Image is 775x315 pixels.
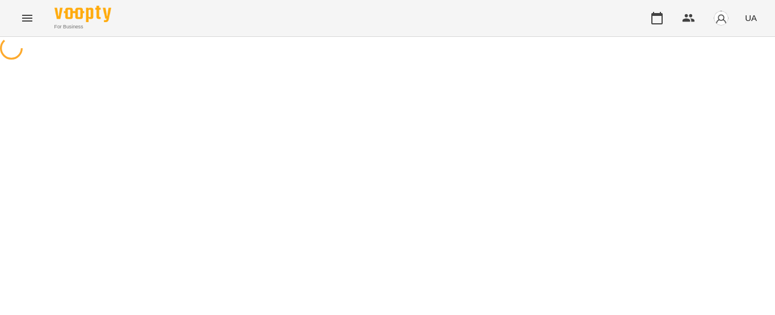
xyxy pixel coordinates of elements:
img: Voopty Logo [54,6,111,22]
span: UA [745,12,757,24]
button: Menu [14,5,41,32]
button: UA [740,7,761,28]
span: For Business [54,23,111,31]
img: avatar_s.png [713,10,729,26]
